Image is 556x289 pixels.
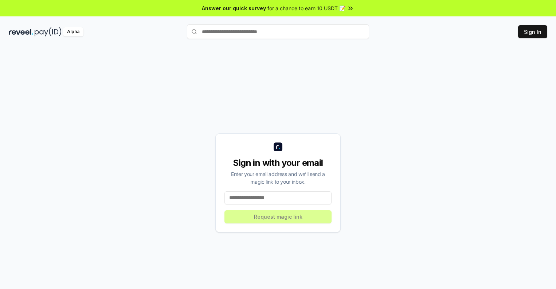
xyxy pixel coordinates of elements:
[63,27,83,36] div: Alpha
[518,25,547,38] button: Sign In
[224,170,332,185] div: Enter your email address and we’ll send a magic link to your inbox.
[35,27,62,36] img: pay_id
[202,4,266,12] span: Answer our quick survey
[224,157,332,169] div: Sign in with your email
[274,142,282,151] img: logo_small
[9,27,33,36] img: reveel_dark
[267,4,345,12] span: for a chance to earn 10 USDT 📝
